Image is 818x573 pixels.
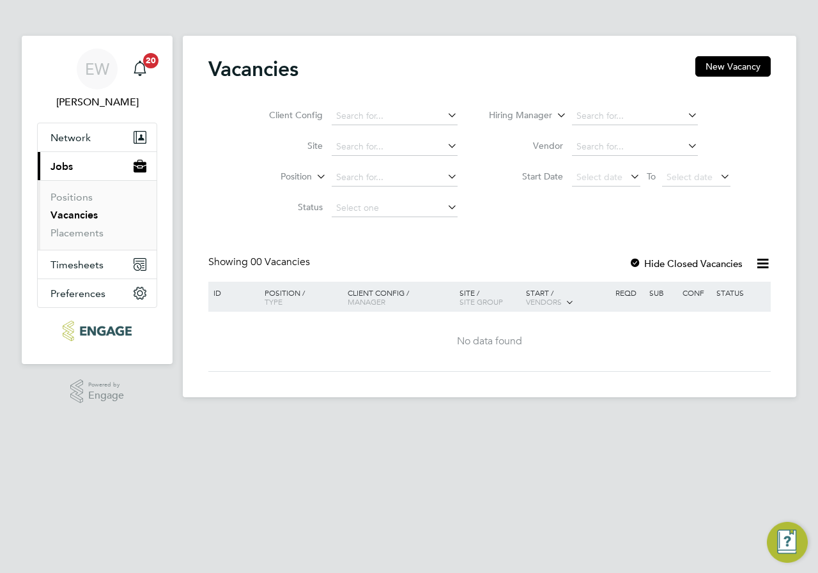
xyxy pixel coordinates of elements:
span: Engage [88,390,124,401]
span: To [643,168,660,185]
span: Jobs [50,160,73,172]
span: Powered by [88,379,124,390]
span: Type [265,296,282,307]
a: Vacancies [50,209,98,221]
span: Select date [576,171,622,183]
div: ID [210,282,255,303]
span: Select date [667,171,713,183]
label: Position [238,171,312,183]
div: Position / [255,282,344,312]
span: Network [50,132,91,144]
a: Positions [50,191,93,203]
div: Sub [646,282,679,303]
input: Search for... [332,107,458,125]
button: Preferences [38,279,157,307]
span: Preferences [50,287,105,300]
span: EW [85,61,109,77]
label: Hide Closed Vacancies [629,257,743,270]
img: ncclondon-logo-retina.png [63,321,131,341]
button: Network [38,123,157,151]
input: Search for... [332,169,458,187]
a: Go to home page [37,321,157,341]
nav: Main navigation [22,36,173,364]
label: Site [249,140,323,151]
button: Engage Resource Center [767,522,808,563]
label: Vendor [490,140,563,151]
input: Search for... [572,138,698,156]
a: Powered byEngage [70,379,125,404]
span: Manager [348,296,385,307]
input: Search for... [332,138,458,156]
span: Emma Wood [37,95,157,110]
label: Hiring Manager [479,109,552,122]
a: EW[PERSON_NAME] [37,49,157,110]
div: Client Config / [344,282,456,312]
span: Timesheets [50,259,104,271]
a: 20 [127,49,153,89]
div: Jobs [38,180,157,250]
span: 00 Vacancies [251,256,310,268]
label: Start Date [490,171,563,182]
h2: Vacancies [208,56,298,82]
div: Showing [208,256,313,269]
label: Status [249,201,323,213]
input: Select one [332,199,458,217]
div: Site / [456,282,523,312]
div: Start / [523,282,612,314]
span: Vendors [526,296,562,307]
button: Timesheets [38,250,157,279]
div: No data found [210,335,769,348]
a: Placements [50,227,104,239]
input: Search for... [572,107,698,125]
div: Reqd [612,282,645,303]
span: Site Group [459,296,503,307]
button: New Vacancy [695,56,771,77]
button: Jobs [38,152,157,180]
div: Status [713,282,769,303]
label: Client Config [249,109,323,121]
span: 20 [143,53,158,68]
div: Conf [679,282,713,303]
